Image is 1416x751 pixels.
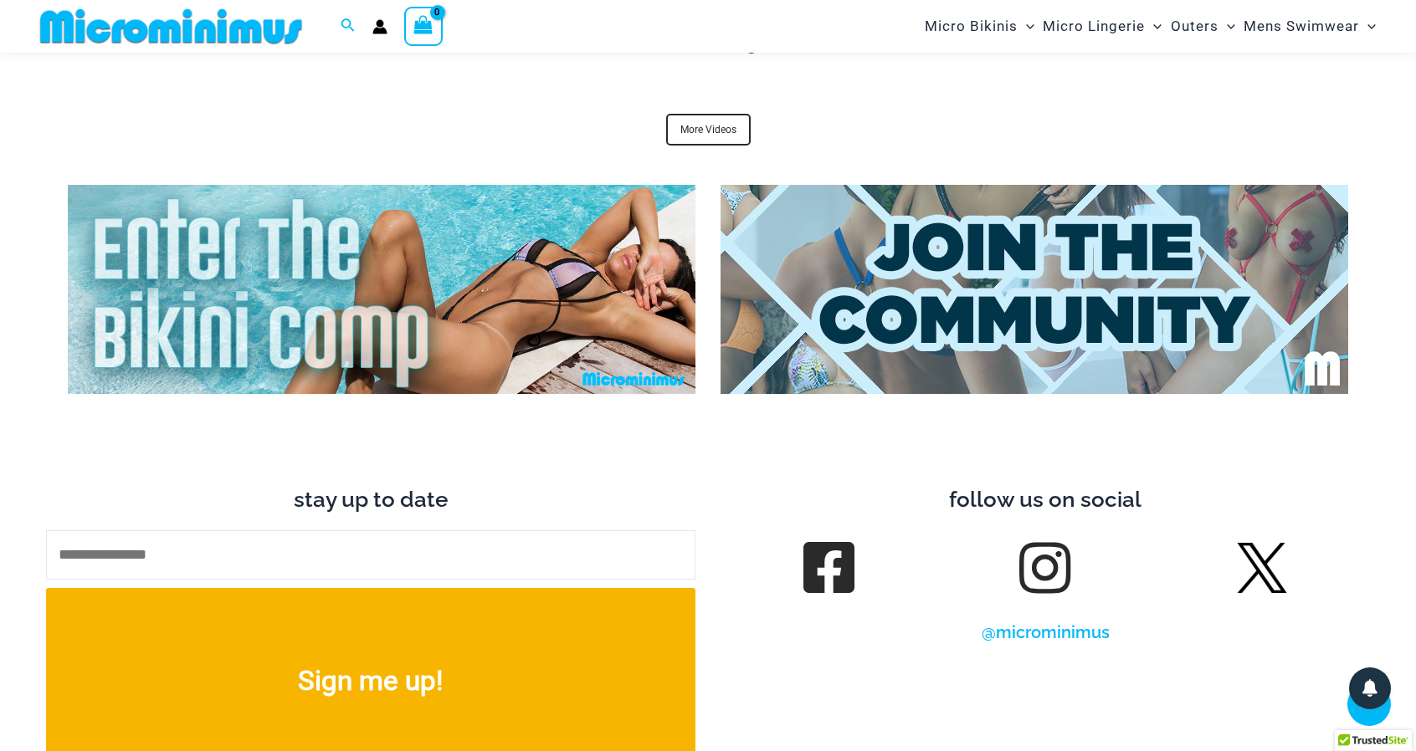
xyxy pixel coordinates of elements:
span: Micro Bikinis [925,5,1018,48]
span: Mens Swimwear [1244,5,1359,48]
a: Account icon link [372,19,387,34]
a: Micro LingerieMenu ToggleMenu Toggle [1039,5,1166,48]
a: Search icon link [341,16,356,37]
nav: Site Navigation [918,3,1383,50]
a: follow us on Facebook [805,544,852,591]
a: View Shopping Cart, empty [404,7,443,45]
span: Outers [1171,5,1218,48]
img: Twitter X Logo 42562 [1237,543,1287,593]
a: @microminimus [982,622,1110,642]
span: Menu Toggle [1218,5,1235,48]
img: Enter Bikini Comp [68,185,695,394]
h3: stay up to date [46,486,695,514]
a: Follow us on Instagram [1022,544,1069,591]
img: Join Community 2 [721,185,1348,394]
a: More Videos [666,114,751,146]
a: Micro BikinisMenu ToggleMenu Toggle [921,5,1039,48]
span: Menu Toggle [1018,5,1034,48]
span: Micro Lingerie [1043,5,1145,48]
img: MM SHOP LOGO FLAT [33,8,309,45]
a: OutersMenu ToggleMenu Toggle [1167,5,1239,48]
span: Menu Toggle [1359,5,1376,48]
span: Menu Toggle [1145,5,1162,48]
h3: follow us on social [721,486,1370,514]
a: Mens SwimwearMenu ToggleMenu Toggle [1239,5,1380,48]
